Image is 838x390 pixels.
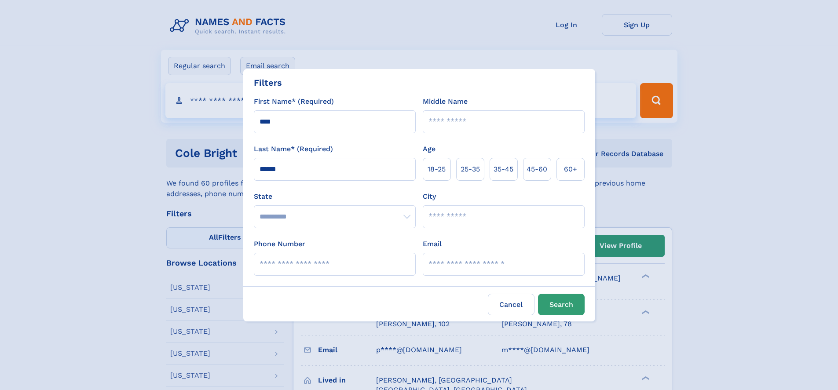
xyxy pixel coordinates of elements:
[564,164,577,175] span: 60+
[254,144,333,154] label: Last Name* (Required)
[494,164,513,175] span: 35‑45
[254,96,334,107] label: First Name* (Required)
[254,191,416,202] label: State
[423,191,436,202] label: City
[488,294,534,315] label: Cancel
[538,294,585,315] button: Search
[423,96,468,107] label: Middle Name
[428,164,446,175] span: 18‑25
[527,164,547,175] span: 45‑60
[254,239,305,249] label: Phone Number
[423,144,435,154] label: Age
[461,164,480,175] span: 25‑35
[254,76,282,89] div: Filters
[423,239,442,249] label: Email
